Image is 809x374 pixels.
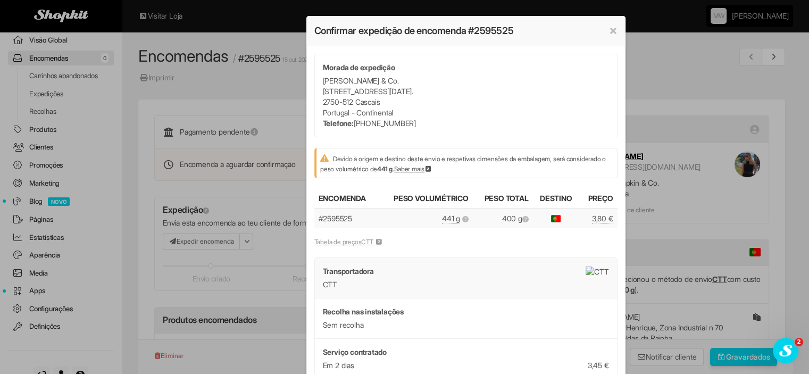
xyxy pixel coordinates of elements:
span: 3,45 € [588,360,609,371]
th: Peso Volumétrico [378,189,473,209]
button: × [609,24,618,37]
span: 2 [795,338,803,346]
a: Saber mais [394,165,432,173]
iframe: Intercom live chat [773,338,798,363]
img: CTT [586,267,608,277]
th: Peso Total [473,189,533,209]
span: 400 g [502,214,529,223]
span: CTT [361,238,373,246]
th: Encomenda [314,189,378,209]
abbr: Preços [592,214,613,223]
div: Sem recolha [323,320,609,330]
label: Recolha nas instalações [323,306,404,317]
li: Em 2 dias [323,360,609,371]
label: Serviço contratado [323,347,387,358]
td: #2595525 [314,209,378,228]
strong: Telefone: [323,119,354,128]
h4: Confirmar expedição de encomenda #2595525 [314,24,618,38]
label: Transportadora [323,266,374,277]
span: Devido à origem e destino deste envio e respetivas dimensões da embalagem, será considerado o pes... [320,155,606,173]
label: Morada de expedição [323,62,395,73]
div: [PERSON_NAME] & Co. [STREET_ADDRESS][DATE]. 2750-512 Cascais Portugal - Continental [PHONE_NUMBER] [323,76,609,129]
abbr: Dimensões [442,214,460,223]
th: Preço [579,189,618,209]
span: Peso dos produtos + Peso da embalagem [522,215,529,222]
th: Destino [533,189,579,209]
span: CTT [323,280,337,289]
a: Tabela de preços [314,238,383,246]
span: Calculado com base num factor de conversão de 6000 [462,215,469,222]
strong: 441 g [377,165,393,173]
span: Morada de envio [551,215,561,222]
